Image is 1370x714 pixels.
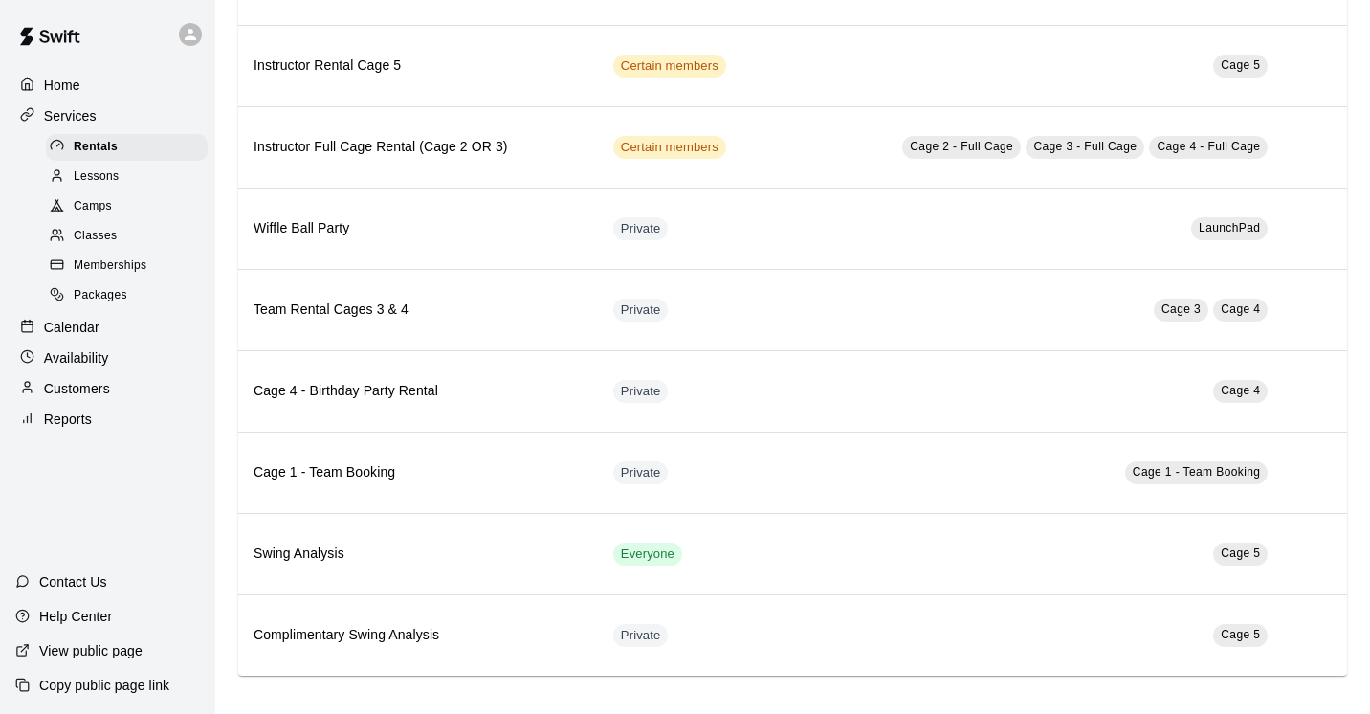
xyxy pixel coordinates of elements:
p: Customers [44,379,110,398]
div: Packages [46,282,208,309]
h6: Wiffle Ball Party [254,218,583,239]
span: Cage 5 [1221,628,1260,641]
h6: Swing Analysis [254,544,583,565]
div: Classes [46,223,208,250]
div: This service is hidden, and can only be accessed via a direct link [613,380,669,403]
div: This service is hidden, and can only be accessed via a direct link [613,299,669,322]
a: Classes [46,222,215,252]
a: Reports [15,405,200,434]
div: This service is hidden, and can only be accessed via a direct link [613,461,669,484]
span: Cage 1 - Team Booking [1133,465,1261,479]
a: Customers [15,374,200,403]
a: Calendar [15,313,200,342]
span: Cage 3 - Full Cage [1033,140,1137,153]
span: Private [613,301,669,320]
span: Memberships [74,257,146,276]
p: View public page [39,641,143,660]
span: Private [613,464,669,482]
span: Private [613,627,669,645]
span: Packages [74,286,127,305]
span: LaunchPad [1199,221,1260,234]
span: Cage 4 [1221,302,1260,316]
p: Services [44,106,97,125]
div: This service is visible to only customers with certain memberships. Check the service pricing for... [613,136,726,159]
a: Rentals [46,132,215,162]
span: Cage 4 - Full Cage [1157,140,1260,153]
span: Cage 5 [1221,58,1260,72]
h6: Instructor Full Cage Rental (Cage 2 OR 3) [254,137,583,158]
p: Contact Us [39,572,107,591]
div: Lessons [46,164,208,190]
span: Private [613,220,669,238]
a: Memberships [46,252,215,281]
span: Certain members [613,57,726,76]
h6: Instructor Rental Cage 5 [254,56,583,77]
h6: Complimentary Swing Analysis [254,625,583,646]
div: This service is visible to only customers with certain memberships. Check the service pricing for... [613,55,726,78]
p: Reports [44,410,92,429]
span: Rentals [74,138,118,157]
p: Calendar [44,318,99,337]
span: Everyone [613,546,682,564]
a: Camps [46,192,215,222]
span: Private [613,383,669,401]
span: Certain members [613,139,726,157]
span: Cage 4 [1221,384,1260,397]
h6: Team Rental Cages 3 & 4 [254,300,583,321]
div: Camps [46,193,208,220]
a: Home [15,71,200,100]
p: Help Center [39,607,112,626]
span: Cage 2 - Full Cage [910,140,1013,153]
span: Camps [74,197,112,216]
p: Availability [44,348,109,368]
p: Home [44,76,80,95]
p: Copy public page link [39,676,169,695]
span: Lessons [74,167,120,187]
div: Rentals [46,134,208,161]
h6: Cage 4 - Birthday Party Rental [254,381,583,402]
h6: Cage 1 - Team Booking [254,462,583,483]
div: This service is visible to all of your customers [613,543,682,566]
a: Availability [15,344,200,372]
a: Services [15,101,200,130]
span: Classes [74,227,117,246]
a: Packages [46,281,215,311]
span: Cage 5 [1221,547,1260,560]
div: This service is hidden, and can only be accessed via a direct link [613,217,669,240]
div: Memberships [46,253,208,279]
a: Lessons [46,162,215,191]
span: Cage 3 [1161,302,1201,316]
div: This service is hidden, and can only be accessed via a direct link [613,624,669,647]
